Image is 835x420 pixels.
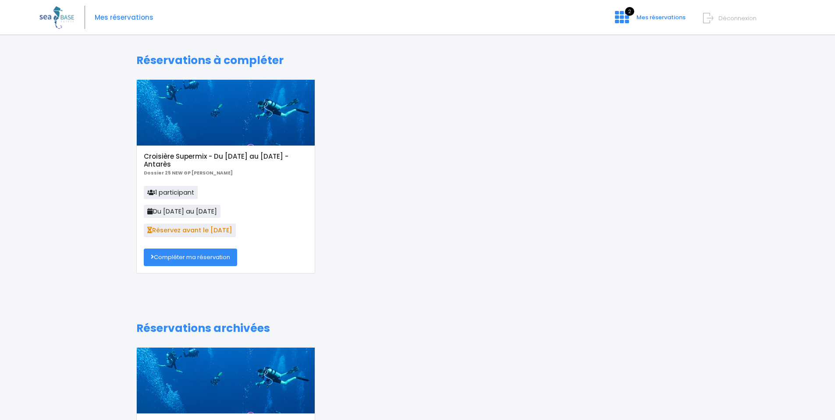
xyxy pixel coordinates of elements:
[718,14,757,22] span: Déconnexion
[144,153,307,168] h5: Croisière Supermix - Du [DATE] au [DATE] - Antarès
[144,170,233,176] b: Dossier 25 NEW GP [PERSON_NAME]
[625,7,634,16] span: 2
[144,249,237,266] a: Compléter ma réservation
[608,16,691,25] a: 2 Mes réservations
[636,13,686,21] span: Mes réservations
[144,205,220,218] span: Du [DATE] au [DATE]
[144,224,236,237] span: Réservez avant le [DATE]
[136,54,699,67] h1: Réservations à compléter
[144,186,198,199] span: 1 participant
[136,322,699,335] h1: Réservations archivées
